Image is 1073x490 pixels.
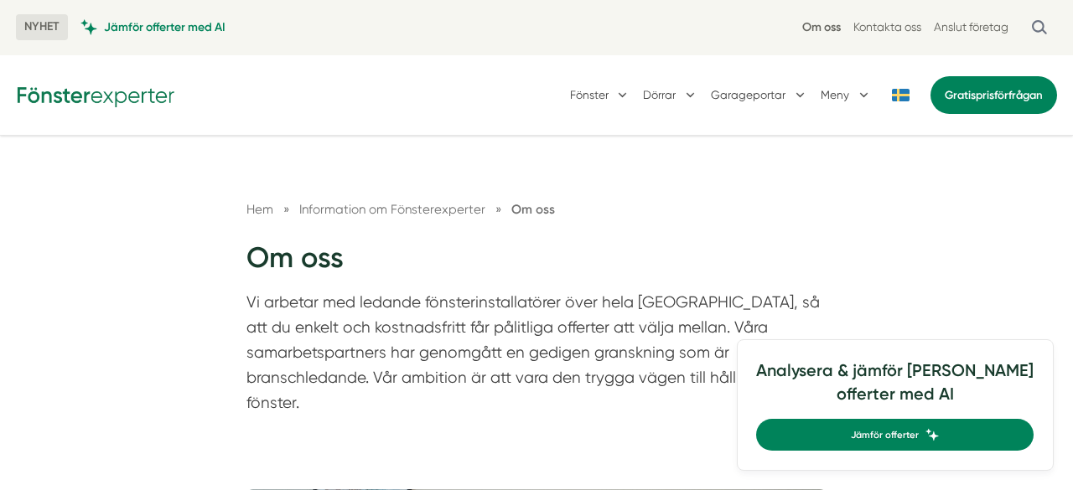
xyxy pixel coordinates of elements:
img: Fönsterexperter Logotyp [16,81,175,107]
a: Anslut företag [934,19,1008,35]
a: Hem [246,202,273,217]
p: Vi arbetar med ledande fönsterinstallatörer över hela [GEOGRAPHIC_DATA], så att du enkelt och kos... [246,290,827,423]
span: Information om Fönsterexperter [299,202,485,217]
button: Öppna sök [1021,13,1057,42]
span: Gratis [945,89,976,101]
button: Fönster [570,74,631,116]
span: » [495,199,501,219]
span: » [283,199,289,219]
a: Om oss [511,202,555,217]
a: Kontakta oss [853,19,921,35]
span: Jämför offerter med AI [104,19,225,35]
span: NYHET [16,14,68,40]
nav: Breadcrumb [246,199,827,219]
button: Garageportar [711,74,808,116]
h1: Om oss [246,239,827,290]
button: Meny [821,74,872,116]
a: Gratisprisförfrågan [930,76,1057,114]
a: Jämför offerter med AI [80,19,225,35]
span: Jämför offerter [851,427,919,442]
button: Dörrar [643,74,698,116]
a: Om oss [802,19,841,35]
h4: Analysera & jämför [PERSON_NAME] offerter med AI [756,359,1034,419]
a: Information om Fönsterexperter [299,202,489,217]
a: Jämför offerter [756,419,1034,451]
